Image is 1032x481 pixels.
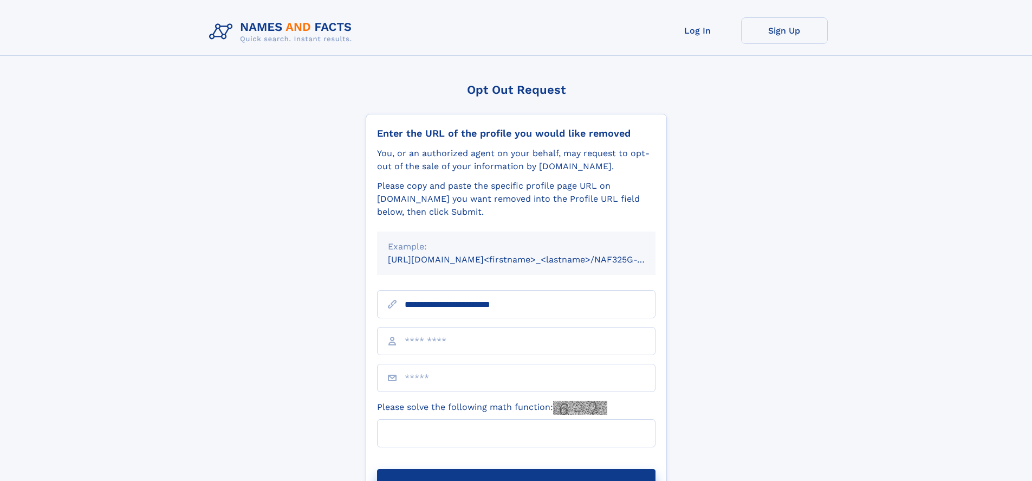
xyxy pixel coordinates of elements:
img: Logo Names and Facts [205,17,361,47]
div: Enter the URL of the profile you would like removed [377,127,655,139]
a: Log In [654,17,741,44]
small: [URL][DOMAIN_NAME]<firstname>_<lastname>/NAF325G-xxxxxxxx [388,254,676,265]
div: Example: [388,240,645,253]
div: You, or an authorized agent on your behalf, may request to opt-out of the sale of your informatio... [377,147,655,173]
a: Sign Up [741,17,828,44]
label: Please solve the following math function: [377,401,607,415]
div: Please copy and paste the specific profile page URL on [DOMAIN_NAME] you want removed into the Pr... [377,179,655,219]
div: Opt Out Request [366,83,667,97]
